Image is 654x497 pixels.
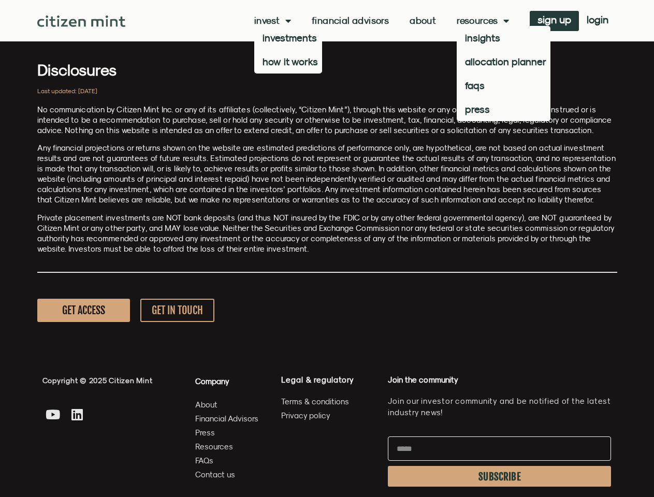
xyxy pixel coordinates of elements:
[254,50,322,74] a: how it works
[410,16,436,26] a: About
[195,375,259,388] h4: Company
[254,26,322,50] a: investments
[388,396,611,418] p: Join our investor community and be notified of the latest industry news!
[37,143,617,205] p: Any financial projections or returns shown on the website are estimated predictions of performanc...
[195,454,213,467] span: FAQs
[388,375,611,385] h4: Join the community
[281,409,330,422] span: Privacy policy
[37,105,617,136] p: No communication by Citizen Mint Inc. or any of its affiliates (collectively, “Citizen Mint”), th...
[281,375,377,385] h4: Legal & regulatory
[195,412,258,425] span: Financial Advisors
[195,426,259,439] a: Press
[37,299,130,322] a: GET ACCESS
[281,395,349,408] span: Terms & conditions
[281,409,377,422] a: Privacy policy
[312,16,389,26] a: Financial Advisors
[281,395,377,408] a: Terms & conditions
[457,16,509,26] a: Resources
[537,16,571,23] span: sign up
[457,97,550,121] a: press
[530,11,579,31] a: sign up
[140,299,214,322] a: GET IN TOUCH
[457,74,550,97] a: faqs
[457,26,550,121] ul: Resources
[254,26,322,74] ul: Invest
[254,16,291,26] a: Invest
[195,440,233,453] span: Resources
[42,376,153,385] span: Copyright © 2025 Citizen Mint
[195,454,259,467] a: FAQs
[62,304,105,317] span: GET ACCESS
[195,398,259,411] a: About
[37,62,617,78] h3: Disclosures
[37,16,126,27] img: Citizen Mint
[579,11,616,31] a: login
[457,50,550,74] a: allocation planner
[195,398,217,411] span: About
[457,26,550,50] a: insights
[587,16,608,23] span: login
[152,304,203,317] span: GET IN TOUCH
[37,88,617,94] h2: Last updated: [DATE]
[478,473,521,481] span: SUBSCRIBE
[388,466,611,487] button: SUBSCRIBE
[195,468,235,481] span: Contact us
[195,468,259,481] a: Contact us
[254,16,509,26] nav: Menu
[195,426,215,439] span: Press
[195,440,259,453] a: Resources
[388,436,611,492] form: Newsletter
[195,412,259,425] a: Financial Advisors
[37,213,617,254] p: Private placement investments are NOT bank deposits (and thus NOT insured by the FDIC or by any o...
